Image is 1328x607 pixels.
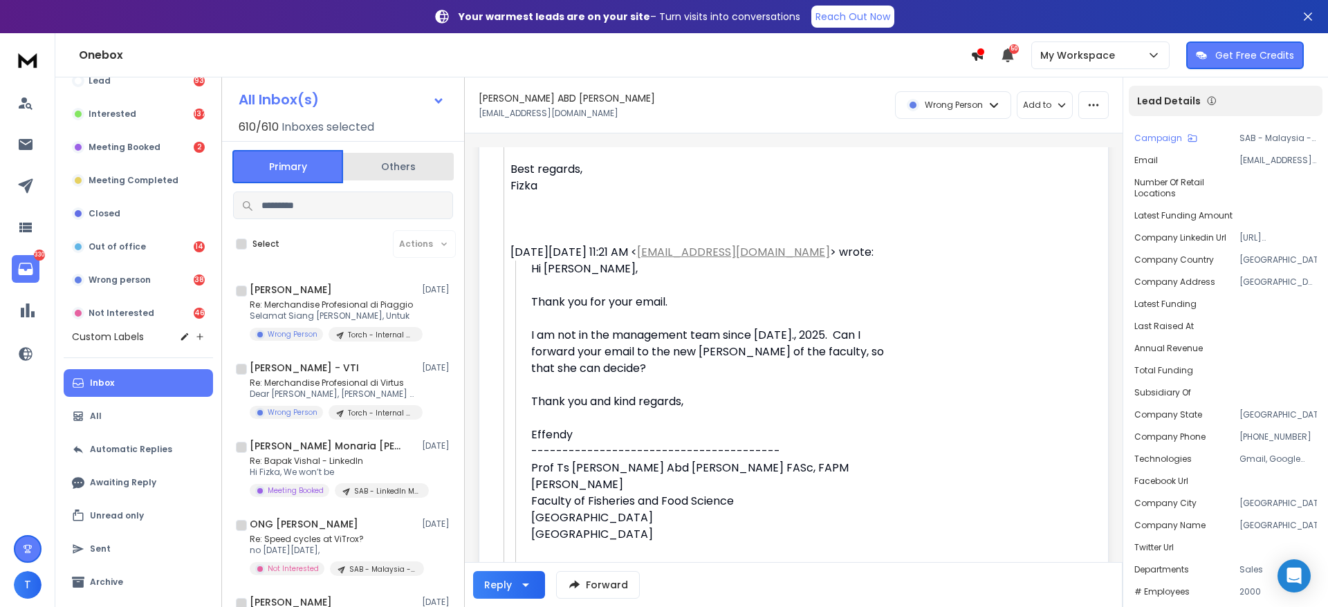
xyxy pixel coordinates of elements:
div: Faculty of Fisheries and Food Science [531,493,903,510]
div: Effendy [531,427,903,543]
p: Hi Fizka, We won’t be [250,467,416,478]
p: Company Phone [1134,431,1206,442]
p: Inbox [90,377,114,389]
p: SAB - Malaysia - Business Development Leaders - All Industry [1239,133,1317,144]
p: Closed [89,208,120,219]
p: Twitter Url [1134,542,1174,553]
p: Reach Out Now [815,10,890,24]
p: Selamat Siang [PERSON_NAME], Untuk [250,310,416,321]
p: [PHONE_NUMBER] [1239,431,1317,442]
button: Campaign [1134,133,1197,144]
p: [GEOGRAPHIC_DATA] [1239,520,1317,531]
p: 330 [34,250,45,261]
p: Unread only [90,510,144,521]
button: Sent [64,535,213,563]
p: Company Address [1134,277,1215,288]
p: Subsidiary of [1134,387,1191,398]
p: [GEOGRAPHIC_DATA], [GEOGRAPHIC_DATA], [GEOGRAPHIC_DATA], 20100 [1239,277,1317,288]
div: Fizka [510,178,903,194]
h1: [PERSON_NAME] [250,283,332,297]
p: # Employees [1134,586,1190,597]
button: Wrong person38 [64,266,213,294]
button: Unread only [64,502,213,530]
p: Latest Funding [1134,299,1197,310]
p: All [90,411,102,422]
div: Open Intercom Messenger [1278,559,1311,592]
p: no [DATE][DATE], [250,545,416,556]
div: [DATE][DATE] 11:21 AM < > wrote: [510,244,903,261]
button: Not Interested46 [64,299,213,327]
p: Departments [1134,564,1189,575]
p: Re: Merchandise Profesional di Virtus [250,377,416,389]
p: [DATE] [422,519,453,530]
p: – Turn visits into conversations [459,10,800,24]
p: Interested [89,109,136,120]
p: Company Linkedin Url [1134,232,1226,243]
div: [GEOGRAPHIC_DATA] [531,510,903,526]
div: Thank you and kind regards, [531,393,903,410]
p: [GEOGRAPHIC_DATA] [1239,409,1317,420]
p: Not Interested [89,308,154,319]
span: 50 [1009,44,1019,54]
h1: [PERSON_NAME] Monaria [PERSON_NAME] [250,439,402,453]
div: Hi [PERSON_NAME], [531,261,903,277]
p: Out of office [89,241,146,252]
div: 46 [194,308,205,319]
p: Wrong Person [925,100,983,111]
p: Add to [1023,100,1051,111]
p: Meeting Completed [89,175,178,186]
p: 2000 [1239,586,1317,597]
p: Not Interested [268,563,319,574]
p: Get Free Credits [1215,48,1294,62]
p: Sent [90,543,111,554]
p: Campaign [1134,133,1182,144]
h3: Custom Labels [72,330,144,344]
img: logo [14,47,41,73]
button: Others [343,151,454,182]
button: T [14,571,41,599]
p: Company State [1134,409,1202,420]
strong: Your warmest leads are on your site [459,10,650,24]
div: 38 [194,274,205,286]
p: Torch - Internal Merchandise - [DATE] [348,408,414,418]
p: Email [1134,155,1158,166]
span: 610 / 610 [239,119,279,136]
button: Primary [232,150,343,183]
button: Meeting Completed [64,167,213,194]
div: 93 [194,75,205,86]
div: I am not in the management team since [DATE]., 2025. Can I forward your email to the new [PERSON_... [531,327,903,377]
p: My Workspace [1040,48,1120,62]
p: Re: Speed cycles at ViTrox? [250,534,416,545]
button: Get Free Credits [1186,41,1304,69]
p: [GEOGRAPHIC_DATA] [1239,498,1317,509]
button: Closed [64,200,213,227]
p: Last Raised At [1134,321,1194,332]
button: Lead93 [64,67,213,95]
p: Company City [1134,498,1197,509]
p: Facebook Url [1134,476,1188,487]
p: Meeting Booked [268,485,324,496]
p: Automatic Replies [90,444,172,455]
p: Meeting Booked [89,142,160,153]
p: Number of Retail Locations [1134,177,1243,199]
h1: Onebox [79,47,970,64]
h1: [PERSON_NAME] ABD [PERSON_NAME] [479,91,655,105]
h1: All Inbox(s) [239,93,319,106]
p: SAB - Malaysia - Business Development Leaders - All Industry [349,564,416,575]
button: Reply [473,571,545,599]
p: Gmail, Google Apps, Multilingual, Bootstrap Framework, AddThis, Google translate API, Facebook Co... [1239,454,1317,465]
button: Forward [556,571,640,599]
div: Thank you for your email. [531,294,903,310]
p: Archive [90,577,123,588]
div: 137 [194,109,205,120]
a: [EMAIL_ADDRESS][DOMAIN_NAME] [637,244,830,260]
p: Wrong person [89,274,151,286]
p: Lead [89,75,111,86]
p: [DATE] [422,362,453,373]
p: Re: Bapak Vishal - LinkedIn [250,456,416,467]
p: [GEOGRAPHIC_DATA] [1239,254,1317,265]
p: Wrong Person [268,329,317,339]
button: Meeting Booked2 [64,133,213,161]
